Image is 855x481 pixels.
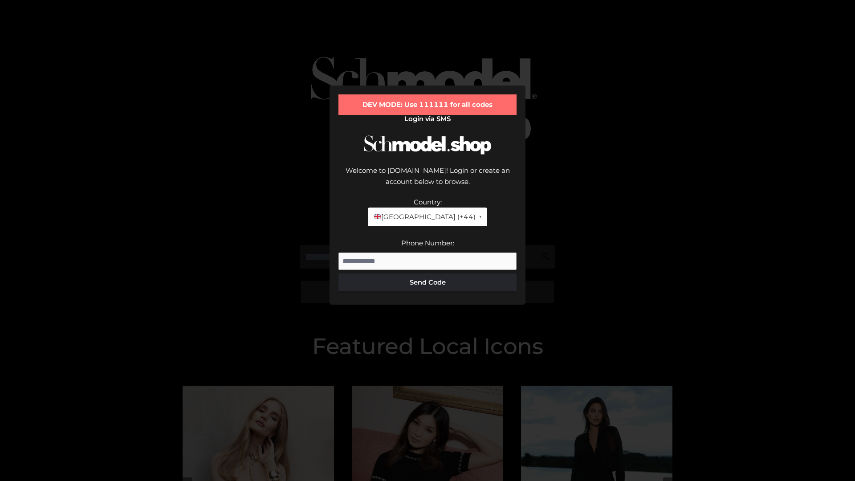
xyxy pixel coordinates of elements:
h2: Login via SMS [338,115,517,123]
button: Send Code [338,273,517,291]
label: Phone Number: [401,239,454,247]
div: Welcome to [DOMAIN_NAME]! Login or create an account below to browse. [338,165,517,196]
img: Schmodel Logo [361,127,494,163]
img: 🇬🇧 [374,213,381,220]
span: [GEOGRAPHIC_DATA] (+44) [373,211,475,223]
label: Country: [414,198,442,206]
div: DEV MODE: Use 111111 for all codes [338,94,517,115]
